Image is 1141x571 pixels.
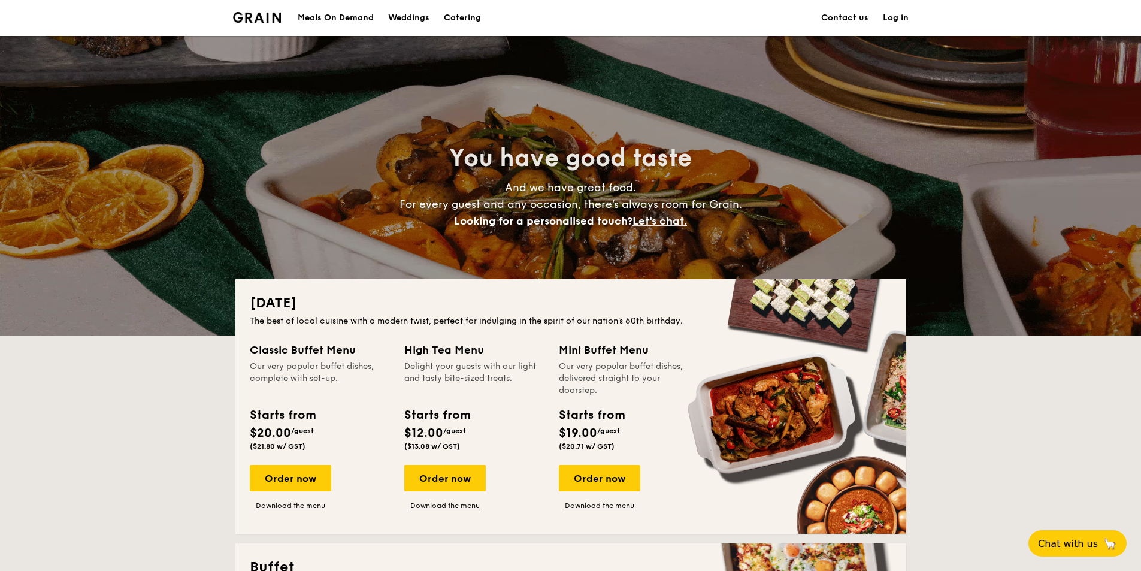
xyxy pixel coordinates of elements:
[1038,538,1098,549] span: Chat with us
[404,361,544,397] div: Delight your guests with our light and tasty bite-sized treats.
[250,442,305,451] span: ($21.80 w/ GST)
[250,361,390,397] div: Our very popular buffet dishes, complete with set-up.
[250,465,331,491] div: Order now
[632,214,687,228] span: Let's chat.
[559,406,624,424] div: Starts from
[597,427,620,435] span: /guest
[1028,530,1127,557] button: Chat with us🦙
[250,501,331,510] a: Download the menu
[559,342,699,358] div: Mini Buffet Menu
[559,442,615,451] span: ($20.71 w/ GST)
[443,427,466,435] span: /guest
[1103,537,1117,551] span: 🦙
[454,214,632,228] span: Looking for a personalised touch?
[233,12,282,23] img: Grain
[559,501,640,510] a: Download the menu
[404,406,470,424] div: Starts from
[250,406,315,424] div: Starts from
[250,342,390,358] div: Classic Buffet Menu
[250,294,892,313] h2: [DATE]
[399,181,742,228] span: And we have great food. For every guest and any occasion, there’s always room for Grain.
[559,426,597,440] span: $19.00
[291,427,314,435] span: /guest
[250,426,291,440] span: $20.00
[404,442,460,451] span: ($13.08 w/ GST)
[559,361,699,397] div: Our very popular buffet dishes, delivered straight to your doorstep.
[449,144,692,173] span: You have good taste
[404,426,443,440] span: $12.00
[233,12,282,23] a: Logotype
[404,501,486,510] a: Download the menu
[559,465,640,491] div: Order now
[250,315,892,327] div: The best of local cuisine with a modern twist, perfect for indulging in the spirit of our nation’...
[404,465,486,491] div: Order now
[404,342,544,358] div: High Tea Menu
